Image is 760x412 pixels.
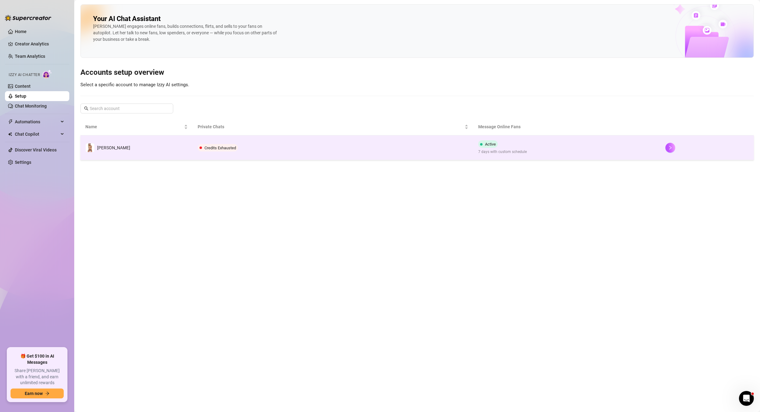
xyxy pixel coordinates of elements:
[8,132,12,136] img: Chat Copilot
[84,106,88,111] span: search
[15,129,59,139] span: Chat Copilot
[15,39,64,49] a: Creator Analytics
[204,146,236,150] span: Credits Exhausted
[9,72,40,78] span: Izzy AI Chatter
[15,117,59,127] span: Automations
[5,15,51,21] img: logo-BBDzfeDw.svg
[739,391,754,406] iframe: Intercom live chat
[11,389,64,398] button: Earn nowarrow-right
[15,160,31,165] a: Settings
[473,118,660,135] th: Message Online Fans
[80,82,189,87] span: Select a specific account to manage Izzy AI settings.
[80,68,754,78] h3: Accounts setup overview
[90,105,165,112] input: Search account
[15,104,47,108] a: Chat Monitoring
[478,149,527,155] span: 7 days with custom schedule
[668,146,672,150] span: right
[86,143,94,152] img: Tiffany
[85,123,183,130] span: Name
[665,143,675,153] button: right
[8,119,13,124] span: thunderbolt
[45,391,49,396] span: arrow-right
[11,353,64,365] span: 🎁 Get $100 in AI Messages
[15,94,26,99] a: Setup
[42,70,52,79] img: AI Chatter
[11,368,64,386] span: Share [PERSON_NAME] with a friend, and earn unlimited rewards
[93,15,161,23] h2: Your AI Chat Assistant
[198,123,463,130] span: Private Chats
[15,147,57,152] a: Discover Viral Videos
[15,84,31,89] a: Content
[80,118,193,135] th: Name
[15,54,45,59] a: Team Analytics
[97,145,130,150] span: [PERSON_NAME]
[193,118,473,135] th: Private Chats
[485,142,496,147] span: Active
[15,29,27,34] a: Home
[25,391,43,396] span: Earn now
[93,23,279,43] div: [PERSON_NAME] engages online fans, builds connections, flirts, and sells to your fans on autopilo...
